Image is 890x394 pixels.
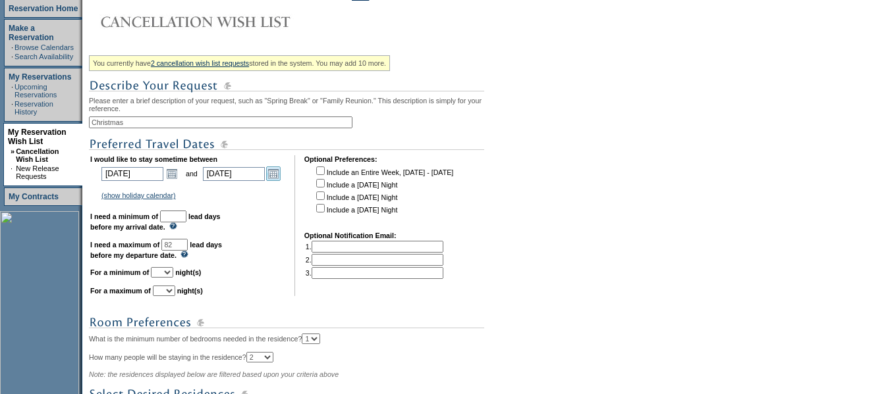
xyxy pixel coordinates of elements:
a: 2 cancellation wish list requests [151,59,249,67]
a: Make a Reservation [9,24,54,42]
a: Open the calendar popup. [165,166,179,181]
a: My Contracts [9,192,59,201]
b: night(s) [175,268,201,276]
div: You currently have stored in the system. You may add 10 more. [89,55,390,71]
a: Search Availability [14,53,73,61]
td: 2. [306,254,443,266]
td: · [11,53,13,61]
b: lead days before my arrival date. [90,212,221,231]
a: New Release Requests [16,164,59,180]
b: For a maximum of [90,287,151,295]
a: Upcoming Reservations [14,83,57,99]
td: · [11,164,14,180]
input: Date format: M/D/Y. Shortcut keys: [T] for Today. [UP] or [.] for Next Day. [DOWN] or [,] for Pre... [101,167,163,181]
td: and [184,164,200,183]
td: · [11,43,13,51]
span: Note: the residences displayed below are filtered based upon your criteria above [89,370,339,378]
b: I would like to stay sometime between [90,155,217,163]
td: · [11,100,13,116]
img: questionMark_lightBlue.gif [169,222,177,230]
img: Cancellation Wish List [89,9,352,35]
a: Reservation History [14,100,53,116]
b: I need a minimum of [90,212,158,220]
img: subTtlRoomPreferences.gif [89,314,484,331]
a: (show holiday calendar) [101,191,176,199]
b: » [11,147,14,155]
td: · [11,83,13,99]
td: Include an Entire Week, [DATE] - [DATE] Include a [DATE] Night Include a [DATE] Night Include a [... [314,164,453,222]
b: For a minimum of [90,268,149,276]
b: I need a maximum of [90,241,159,249]
a: Reservation Home [9,4,78,13]
a: Cancellation Wish List [16,147,59,163]
b: Optional Preferences: [304,155,377,163]
b: lead days before my departure date. [90,241,222,259]
td: 1. [306,241,443,253]
b: night(s) [177,287,203,295]
td: 3. [306,267,443,279]
a: My Reservation Wish List [8,128,67,146]
a: Browse Calendars [14,43,74,51]
b: Optional Notification Email: [304,232,397,239]
img: questionMark_lightBlue.gif [181,251,188,258]
a: Open the calendar popup. [266,166,281,181]
a: My Reservations [9,72,71,82]
input: Date format: M/D/Y. Shortcut keys: [T] for Today. [UP] or [.] for Next Day. [DOWN] or [,] for Pre... [203,167,265,181]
